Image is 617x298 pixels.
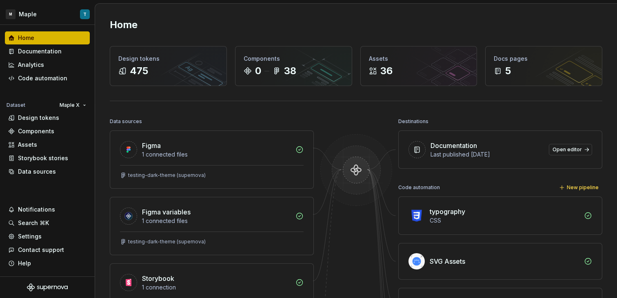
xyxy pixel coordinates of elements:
div: 475 [130,64,148,77]
div: Data sources [18,168,56,176]
a: Home [5,31,90,44]
div: Docs pages [494,55,594,63]
a: Code automation [5,72,90,85]
a: Components038 [235,46,352,86]
div: CSS [430,216,579,225]
button: MMapleT [2,5,93,23]
div: Home [18,34,34,42]
div: Last published [DATE] [431,150,544,159]
div: Settings [18,232,42,241]
div: typography [430,207,465,216]
div: testing-dark-theme (supernova) [128,238,206,245]
div: Assets [18,141,37,149]
button: Search ⌘K [5,216,90,230]
span: New pipeline [567,184,599,191]
a: Figma1 connected filestesting-dark-theme (supernova) [110,130,314,189]
button: Contact support [5,243,90,256]
a: Design tokens475 [110,46,227,86]
button: Maple X [56,99,90,111]
button: Help [5,257,90,270]
svg: Supernova Logo [27,283,68,291]
h2: Home [110,18,138,31]
div: Dataset [7,102,25,108]
div: Maple [19,10,37,18]
div: 0 [255,64,261,77]
div: Figma variables [142,207,191,217]
div: 1 connected files [142,217,291,225]
div: 1 connected files [142,150,291,159]
div: Data sources [110,116,142,127]
div: Storybook stories [18,154,68,162]
a: Analytics [5,58,90,71]
span: Maple X [60,102,80,108]
div: Code automation [18,74,67,82]
div: 36 [380,64,393,77]
button: Notifications [5,203,90,216]
div: Design tokens [118,55,218,63]
div: Code automation [398,182,440,193]
div: Design tokens [18,114,59,122]
div: Search ⌘K [18,219,49,227]
a: Storybook stories [5,152,90,165]
a: Components [5,125,90,138]
button: New pipeline [557,182,602,193]
div: Figma [142,141,161,150]
a: Data sources [5,165,90,178]
div: Assets [369,55,469,63]
a: Figma variables1 connected filestesting-dark-theme (supernova) [110,197,314,255]
a: Design tokens [5,111,90,124]
div: T [83,11,87,18]
div: 5 [505,64,511,77]
div: Components [244,55,344,63]
div: Documentation [18,47,62,55]
span: Open editor [553,146,582,153]
div: testing-dark-theme (supernova) [128,172,206,179]
div: 1 connection [142,283,291,291]
div: Help [18,259,31,267]
div: Storybook [142,274,174,283]
a: Assets [5,138,90,151]
div: M [6,9,16,19]
div: Notifications [18,205,55,214]
div: 38 [284,64,296,77]
div: Analytics [18,61,44,69]
div: SVG Assets [430,256,465,266]
a: Docs pages5 [485,46,602,86]
a: Open editor [549,144,592,155]
div: Documentation [431,141,477,150]
a: Documentation [5,45,90,58]
div: Components [18,127,54,135]
a: Settings [5,230,90,243]
div: Contact support [18,246,64,254]
a: Assets36 [360,46,477,86]
div: Destinations [398,116,428,127]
